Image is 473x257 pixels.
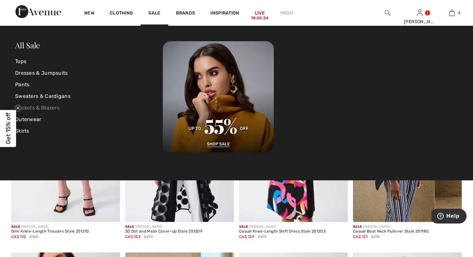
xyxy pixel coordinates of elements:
[353,229,429,234] div: Casual Boat Neck Pullover Style 251180
[11,229,89,234] div: Slim Ankle-Length Trousers Style 251210
[144,234,153,240] span: $279
[125,234,140,239] span: CA$ 153
[110,10,133,17] a: Clothing
[239,225,248,229] span: Sale
[15,56,163,67] a: Tops
[251,15,268,21] div: 18:55:24
[84,10,94,17] a: New
[15,105,21,111] button: Close teaser
[258,234,266,240] span: $199
[449,9,455,17] img: My Bag
[11,224,89,229] div: [PERSON_NAME]
[280,10,293,16] a: Prom
[417,10,422,16] a: Sign In
[353,234,367,239] span: CA$ 131
[15,67,163,79] a: Dresses & Jumpsuits
[436,9,468,17] a: 4
[458,10,460,16] span: 4
[353,225,362,229] span: Sale
[15,125,163,137] a: Skirts
[176,10,195,17] a: Brands
[353,224,429,229] div: [PERSON_NAME]
[30,234,38,240] span: $169
[210,10,239,17] span: Inspiration
[255,10,265,16] a: Live18:55:24
[125,224,202,229] div: [PERSON_NAME]
[5,113,12,144] span: Get 15% off
[125,225,134,229] span: Sale
[148,10,160,17] a: Sale
[239,224,326,229] div: [PERSON_NAME]
[371,234,380,240] span: $219
[11,225,20,229] span: Sale
[15,114,163,125] a: Outerwear
[15,102,163,114] a: Jackets & Blazers
[163,41,274,152] img: 250825113019_d881a28ff8cb6.jpg
[15,90,163,102] a: Sweaters & Cardigans
[11,234,26,239] span: CA$ 110
[431,209,467,225] iframe: Opens a widget where you can find more information
[239,234,254,239] span: CA$ 129
[417,9,422,17] img: My Info
[385,9,390,17] img: search the website
[125,229,202,234] div: 3D Dot and Mesh Cover-Up Style 251209
[15,40,40,50] a: All Sale
[15,5,61,18] img: 1ère Avenue
[239,229,326,234] div: Casual Knee-Length Shift Dress Style 251203
[404,18,435,25] div: [PERSON_NAME]
[15,79,163,90] a: Pants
